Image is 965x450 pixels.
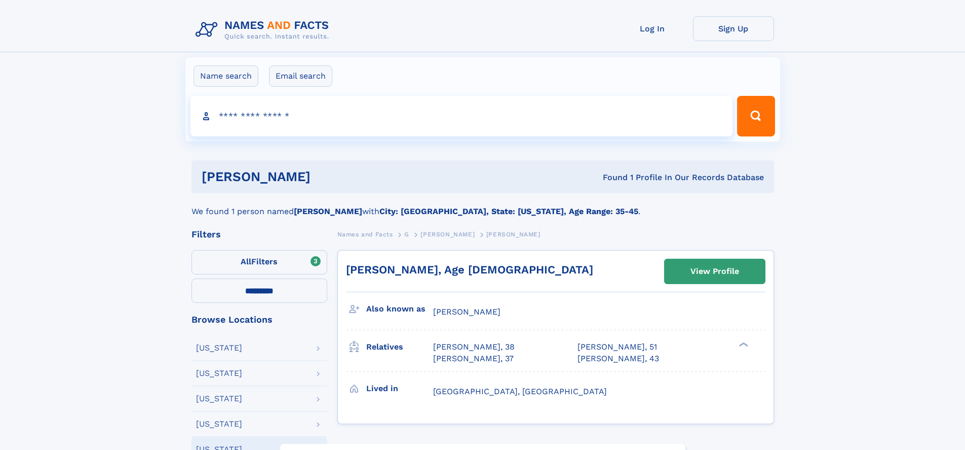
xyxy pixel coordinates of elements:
[379,206,638,216] b: City: [GEOGRAPHIC_DATA], State: [US_STATE], Age Range: 35-45
[693,16,774,41] a: Sign Up
[191,250,327,274] label: Filters
[191,230,327,239] div: Filters
[456,172,764,183] div: Found 1 Profile In Our Records Database
[294,206,362,216] b: [PERSON_NAME]
[191,315,327,324] div: Browse Locations
[404,231,409,238] span: G
[241,257,251,266] span: All
[433,307,500,317] span: [PERSON_NAME]
[433,353,514,364] a: [PERSON_NAME], 37
[194,65,258,87] label: Name search
[196,420,242,428] div: [US_STATE]
[486,231,541,238] span: [PERSON_NAME]
[577,341,657,353] a: [PERSON_NAME], 51
[196,344,242,352] div: [US_STATE]
[202,170,457,183] h1: [PERSON_NAME]
[690,260,739,283] div: View Profile
[433,387,607,396] span: [GEOGRAPHIC_DATA], [GEOGRAPHIC_DATA]
[191,193,774,218] div: We found 1 person named with .
[269,65,332,87] label: Email search
[366,338,433,356] h3: Relatives
[190,96,733,136] input: search input
[665,259,765,284] a: View Profile
[346,263,593,276] a: [PERSON_NAME], Age [DEMOGRAPHIC_DATA]
[196,369,242,377] div: [US_STATE]
[404,228,409,240] a: G
[737,341,749,348] div: ❯
[577,353,659,364] a: [PERSON_NAME], 43
[337,228,393,240] a: Names and Facts
[366,300,433,318] h3: Also known as
[433,341,515,353] a: [PERSON_NAME], 38
[191,16,337,44] img: Logo Names and Facts
[420,231,475,238] span: [PERSON_NAME]
[737,96,775,136] button: Search Button
[612,16,693,41] a: Log In
[420,228,475,240] a: [PERSON_NAME]
[366,380,433,397] h3: Lived in
[196,395,242,403] div: [US_STATE]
